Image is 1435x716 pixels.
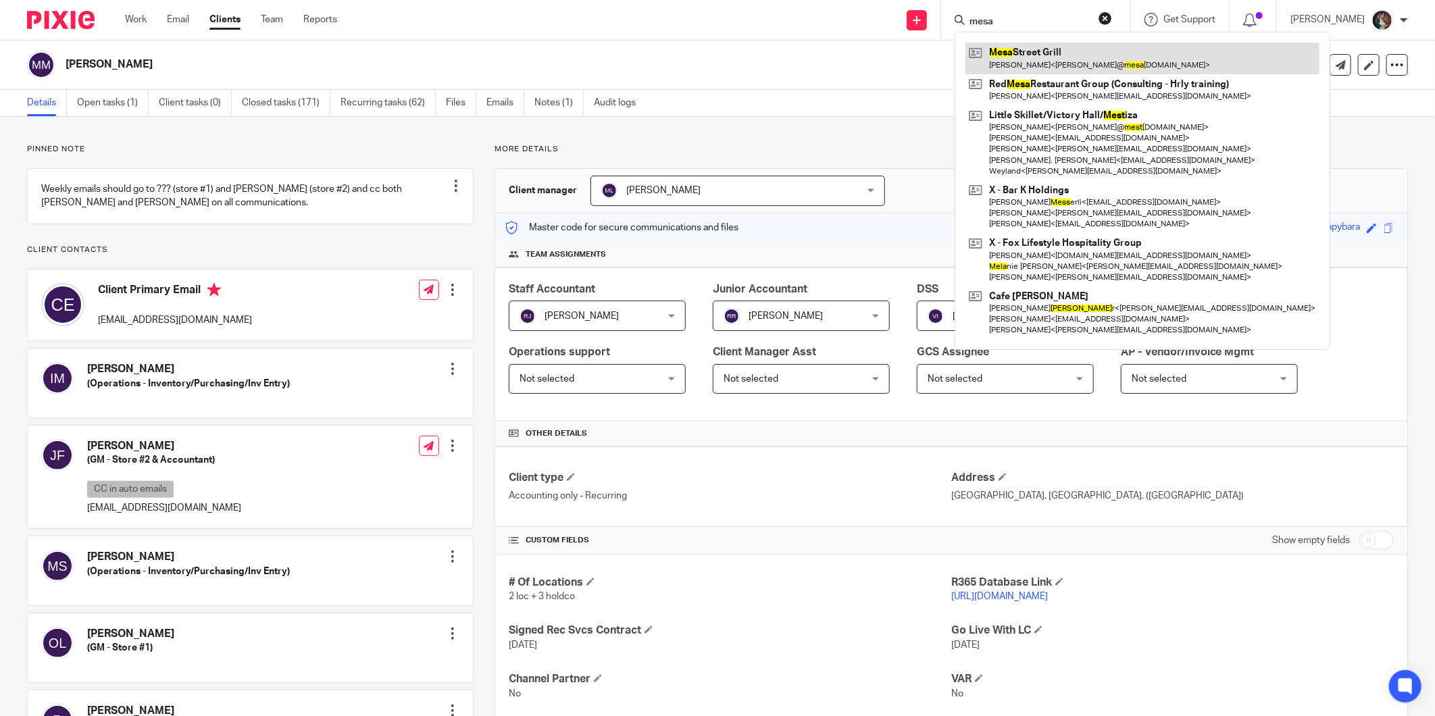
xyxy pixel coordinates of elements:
[951,672,1394,686] h4: VAR
[509,535,951,546] h4: CUSTOM FIELDS
[1272,534,1350,547] label: Show empty fields
[951,640,980,650] span: [DATE]
[749,311,823,321] span: [PERSON_NAME]
[509,576,951,590] h4: # Of Locations
[509,640,537,650] span: [DATE]
[509,471,951,485] h4: Client type
[41,627,74,659] img: svg%3E
[928,308,944,324] img: svg%3E
[167,13,189,26] a: Email
[27,144,474,155] p: Pinned note
[713,284,807,295] span: Junior Accountant
[41,550,74,582] img: svg%3E
[27,11,95,29] img: Pixie
[951,489,1394,503] p: [GEOGRAPHIC_DATA], [GEOGRAPHIC_DATA], ([GEOGRAPHIC_DATA])
[159,90,232,116] a: Client tasks (0)
[526,428,587,439] span: Other details
[41,439,74,471] img: svg%3E
[951,623,1394,638] h4: Go Live With LC
[27,51,55,79] img: svg%3E
[495,144,1408,155] p: More details
[242,90,330,116] a: Closed tasks (171)
[968,16,1090,28] input: Search
[626,186,701,195] span: [PERSON_NAME]
[1163,15,1215,24] span: Get Support
[520,308,536,324] img: svg%3E
[917,284,938,295] span: DSS
[509,284,595,295] span: Staff Accountant
[724,374,778,384] span: Not selected
[87,501,241,515] p: [EMAIL_ADDRESS][DOMAIN_NAME]
[1290,13,1365,26] p: [PERSON_NAME]
[509,347,610,357] span: Operations support
[87,565,290,578] h5: (Operations - Inventory/Purchasing/Inv Entry)
[953,311,1027,321] span: [PERSON_NAME]
[98,283,252,300] h4: Client Primary Email
[77,90,149,116] a: Open tasks (1)
[87,439,241,453] h4: [PERSON_NAME]
[917,347,989,357] span: GCS Assignee
[601,182,618,199] img: svg%3E
[520,374,574,384] span: Not selected
[1132,374,1186,384] span: Not selected
[951,471,1394,485] h4: Address
[1371,9,1393,31] img: Profile%20picture%20JUS.JPG
[951,592,1048,601] a: [URL][DOMAIN_NAME]
[509,592,575,601] span: 2 loc + 3 holdco
[303,13,337,26] a: Reports
[87,627,174,641] h4: [PERSON_NAME]
[1099,11,1112,25] button: Clear
[509,672,951,686] h4: Channel Partner
[951,689,963,698] span: No
[87,377,290,390] h5: (Operations - Inventory/Purchasing/Inv Entry)
[509,489,951,503] p: Accounting only - Recurring
[505,221,738,234] p: Master code for secure communications and files
[87,362,290,376] h4: [PERSON_NAME]
[486,90,524,116] a: Emails
[87,481,174,498] p: CC in auto emails
[98,313,252,327] p: [EMAIL_ADDRESS][DOMAIN_NAME]
[87,453,241,467] h5: (GM - Store #2 & Accountant)
[207,283,221,297] i: Primary
[545,311,619,321] span: [PERSON_NAME]
[27,90,67,116] a: Details
[87,641,174,655] h5: (GM - Store #1)
[27,245,474,255] p: Client contacts
[341,90,436,116] a: Recurring tasks (62)
[41,362,74,394] img: svg%3E
[66,57,992,72] h2: [PERSON_NAME]
[534,90,584,116] a: Notes (1)
[724,308,740,324] img: svg%3E
[509,623,951,638] h4: Signed Rec Svcs Contract
[526,249,606,260] span: Team assignments
[928,374,982,384] span: Not selected
[594,90,646,116] a: Audit logs
[87,550,290,564] h4: [PERSON_NAME]
[509,689,521,698] span: No
[713,347,816,357] span: Client Manager Asst
[1121,347,1255,357] span: AP - Vendor/Invoice Mgmt
[209,13,241,26] a: Clients
[446,90,476,116] a: Files
[41,283,84,326] img: svg%3E
[261,13,283,26] a: Team
[509,184,577,197] h3: Client manager
[951,576,1394,590] h4: R365 Database Link
[125,13,147,26] a: Work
